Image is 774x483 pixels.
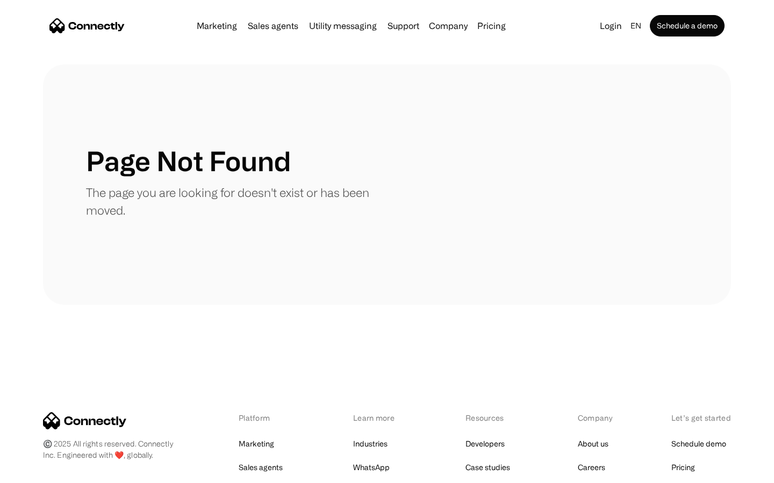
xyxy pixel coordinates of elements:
[353,436,388,451] a: Industries
[578,412,615,423] div: Company
[353,460,390,475] a: WhatsApp
[473,21,510,30] a: Pricing
[671,436,726,451] a: Schedule demo
[383,21,424,30] a: Support
[192,21,241,30] a: Marketing
[650,15,725,36] a: Schedule a demo
[243,21,303,30] a: Sales agents
[578,436,608,451] a: About us
[353,412,410,423] div: Learn more
[239,412,297,423] div: Platform
[596,18,626,33] a: Login
[465,460,510,475] a: Case studies
[86,145,291,177] h1: Page Not Found
[578,460,605,475] a: Careers
[239,460,283,475] a: Sales agents
[671,460,695,475] a: Pricing
[86,184,387,219] p: The page you are looking for doesn't exist or has been moved.
[671,412,731,423] div: Let’s get started
[21,464,64,479] ul: Language list
[465,412,522,423] div: Resources
[11,463,64,479] aside: Language selected: English
[305,21,381,30] a: Utility messaging
[630,18,641,33] div: en
[429,18,468,33] div: Company
[465,436,505,451] a: Developers
[239,436,274,451] a: Marketing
